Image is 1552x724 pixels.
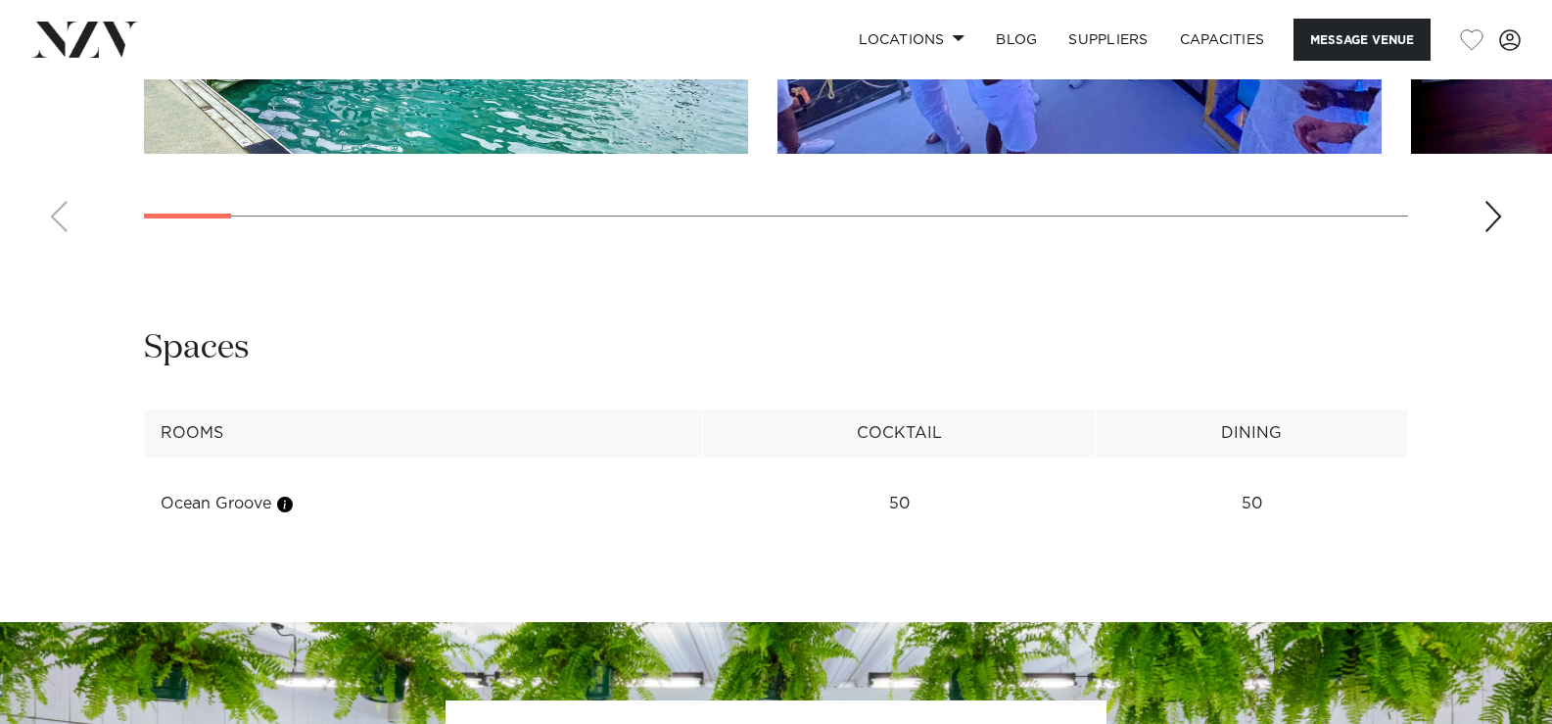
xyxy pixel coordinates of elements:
[702,410,1096,458] th: Cocktail
[1293,19,1431,61] button: Message Venue
[980,19,1053,61] a: BLOG
[1053,19,1163,61] a: SUPPLIERS
[31,22,138,57] img: nzv-logo.png
[843,19,980,61] a: Locations
[144,326,250,370] h2: Spaces
[702,480,1096,528] td: 50
[1164,19,1281,61] a: Capacities
[145,480,703,528] td: Ocean Groove
[145,410,703,458] th: Rooms
[1096,410,1407,458] th: Dining
[1096,480,1407,528] td: 50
